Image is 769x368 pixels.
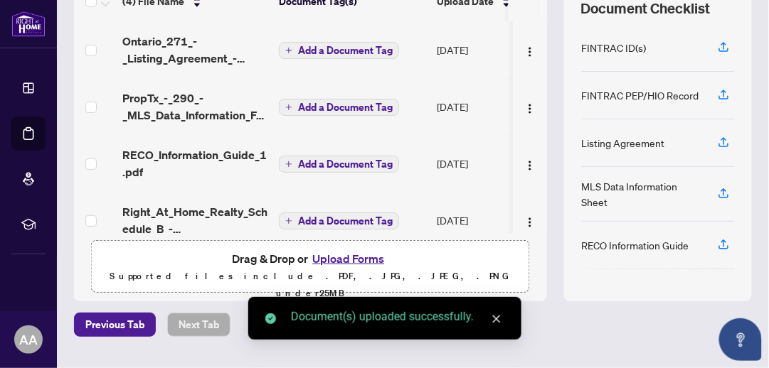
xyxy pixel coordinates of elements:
button: Add a Document Tag [279,98,399,117]
span: plus [285,104,292,111]
button: Next Tab [167,313,230,337]
span: Ontario_271_-_Listing_Agreement_-_Seller_Designated_Representation_Agreement_.pdf [122,33,267,67]
span: plus [285,161,292,168]
button: Add a Document Tag [279,156,399,173]
button: Logo [519,209,541,232]
div: Listing Agreement [581,135,664,151]
img: Logo [524,160,536,171]
span: Add a Document Tag [298,45,393,55]
span: Drag & Drop orUpload FormsSupported files include .PDF, .JPG, .JPEG, .PNG under25MB [92,241,529,310]
td: [DATE] [431,135,528,192]
span: Add a Document Tag [298,216,393,226]
img: Logo [524,103,536,114]
span: check-circle [265,313,276,324]
img: logo [11,11,46,37]
button: Add a Document Tag [279,41,399,60]
img: Logo [524,46,536,58]
span: plus [285,217,292,224]
td: [DATE] [431,192,528,249]
button: Logo [519,152,541,175]
p: Supported files include .PDF, .JPG, .JPEG, .PNG under 25 MB [100,268,521,302]
button: Open asap [719,318,762,361]
span: close [492,314,502,324]
a: Close [489,311,504,327]
button: Add a Document Tag [279,42,399,59]
td: [DATE] [431,21,528,78]
span: Previous Tab [85,313,144,336]
td: [DATE] [431,78,528,135]
button: Add a Document Tag [279,212,399,230]
div: MLS Data Information Sheet [581,178,701,210]
span: AA [19,330,38,350]
span: PropTx_-_290_-_MLS_Data_Information_Form_-_Freehold_-_Sale_1.pdf [122,90,267,124]
div: FINTRAC ID(s) [581,40,646,55]
span: RECO_Information_Guide_1.pdf [122,146,267,180]
img: Logo [524,217,536,228]
button: Upload Forms [308,249,388,268]
span: Right_At_Home_Realty_Schedule_B_-_Agreement_of_Purchase_and_Sale.pdf [122,203,267,237]
span: Drag & Drop or [232,249,388,268]
button: Logo [519,38,541,61]
button: Add a Document Tag [279,155,399,173]
button: Logo [519,95,541,118]
span: Add a Document Tag [298,102,393,112]
span: Add a Document Tag [298,159,393,169]
div: RECO Information Guide [581,237,689,253]
div: FINTRAC PEP/HIO Record [581,87,699,103]
button: Previous Tab [74,313,156,337]
span: plus [285,47,292,54]
div: Document(s) uploaded successfully. [291,308,504,325]
button: Add a Document Tag [279,99,399,116]
button: Add a Document Tag [279,212,399,229]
